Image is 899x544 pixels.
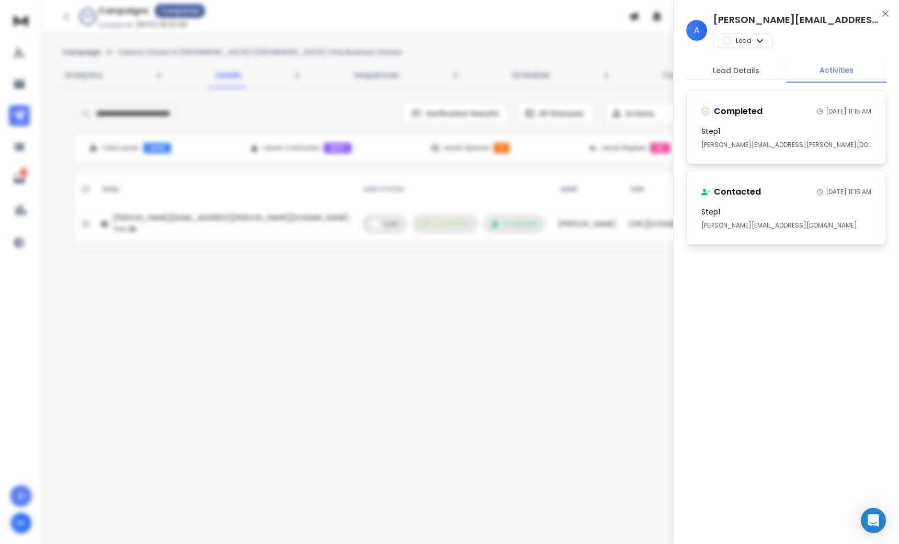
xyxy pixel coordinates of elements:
[701,105,763,118] div: Completed
[736,37,752,45] p: Lead
[701,186,761,198] div: Contacted
[686,20,707,41] span: A
[701,207,720,217] h3: Step 1
[787,59,887,83] button: Activities
[826,107,871,116] p: [DATE] 11:15 AM
[713,13,881,27] h1: [PERSON_NAME][EMAIL_ADDRESS][PERSON_NAME][DOMAIN_NAME]
[686,59,787,82] button: Lead Details
[701,126,720,137] h3: Step 1
[701,221,871,230] p: [PERSON_NAME][EMAIL_ADDRESS][DOMAIN_NAME]
[826,188,871,196] p: [DATE] 11:15 AM
[701,141,871,149] p: [PERSON_NAME][EMAIL_ADDRESS][PERSON_NAME][DOMAIN_NAME]
[861,508,886,533] div: Open Intercom Messenger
